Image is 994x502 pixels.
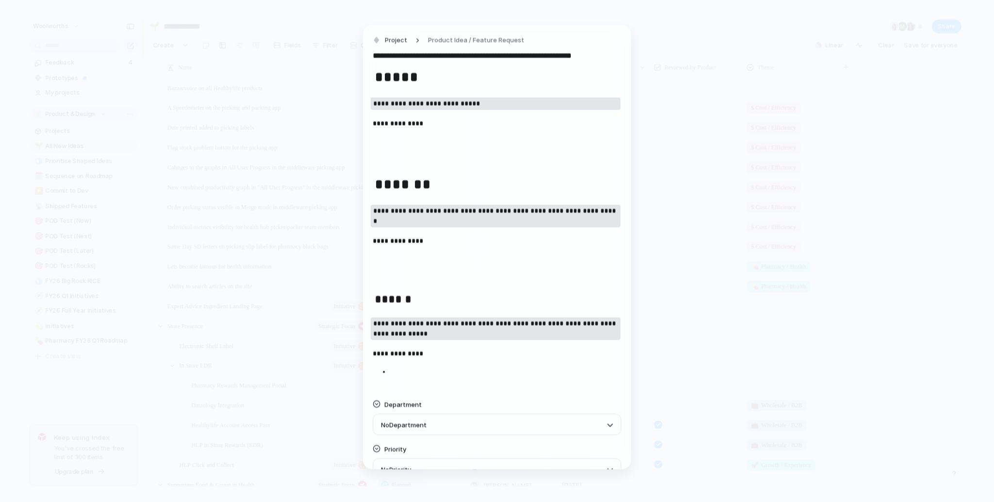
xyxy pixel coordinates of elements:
button: Product Idea / Feature Request [422,33,530,47]
button: Project [370,33,410,47]
span: No Department [381,421,427,429]
span: Priority [384,445,406,453]
span: Project [385,35,407,45]
span: Product Idea / Feature Request [428,35,524,45]
span: No Priority [381,466,411,473]
span: Department [384,401,422,408]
